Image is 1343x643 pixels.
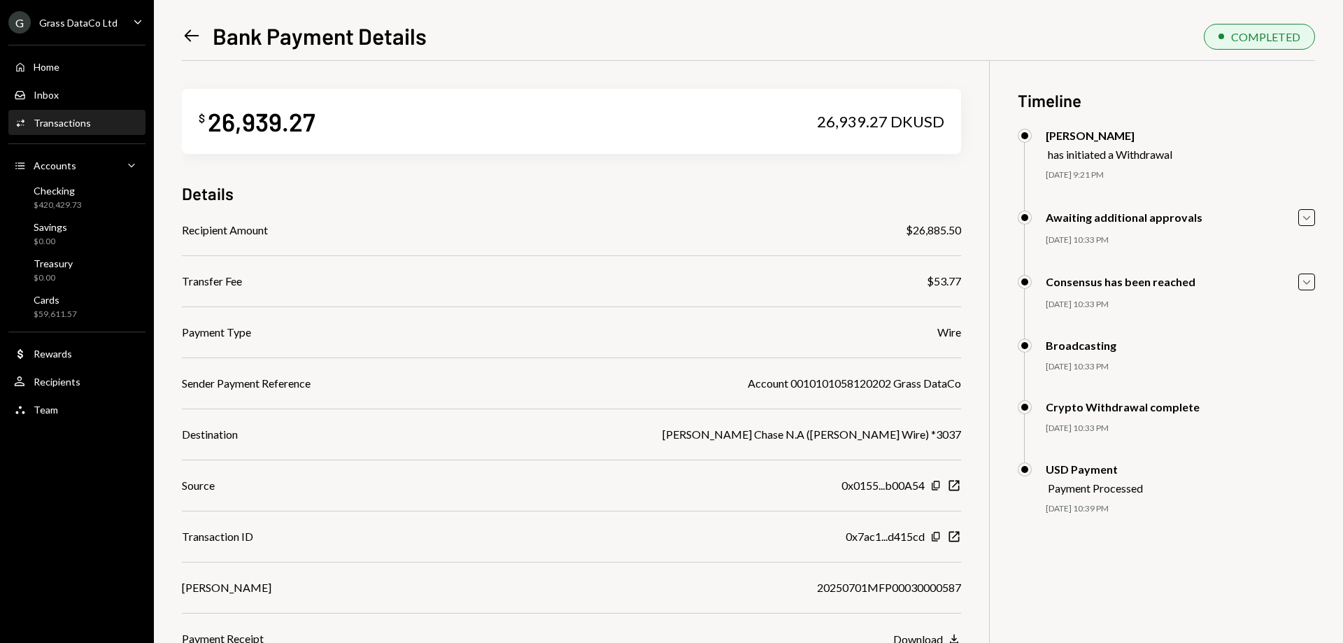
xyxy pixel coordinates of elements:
[8,82,145,107] a: Inbox
[34,348,72,360] div: Rewards
[34,117,91,129] div: Transactions
[817,112,944,132] div: 26,939.27 DKUSD
[182,528,253,545] div: Transaction ID
[8,54,145,79] a: Home
[213,22,427,50] h1: Bank Payment Details
[182,426,238,443] div: Destination
[817,579,961,596] div: 20250701MFP00030000587
[182,324,251,341] div: Payment Type
[34,61,59,73] div: Home
[34,404,58,416] div: Team
[1046,400,1200,414] div: Crypto Withdrawal complete
[8,341,145,366] a: Rewards
[8,110,145,135] a: Transactions
[34,199,82,211] div: $420,429.73
[8,290,145,323] a: Cards$59,611.57
[748,375,961,392] div: Account 0010101058120202 Grass DataCo
[906,222,961,239] div: $26,885.50
[1046,299,1315,311] div: [DATE] 10:33 PM
[1046,361,1315,373] div: [DATE] 10:33 PM
[1046,503,1315,515] div: [DATE] 10:39 PM
[8,153,145,178] a: Accounts
[8,217,145,250] a: Savings$0.00
[1048,148,1172,161] div: has initiated a Withdrawal
[182,273,242,290] div: Transfer Fee
[662,426,961,443] div: [PERSON_NAME] Chase N.A ([PERSON_NAME] Wire) *3037
[1046,129,1172,142] div: [PERSON_NAME]
[1046,339,1116,352] div: Broadcasting
[34,160,76,171] div: Accounts
[1046,275,1195,288] div: Consensus has been reached
[34,221,67,233] div: Savings
[182,477,215,494] div: Source
[182,375,311,392] div: Sender Payment Reference
[182,579,271,596] div: [PERSON_NAME]
[34,257,73,269] div: Treasury
[1046,462,1143,476] div: USD Payment
[8,397,145,422] a: Team
[927,273,961,290] div: $53.77
[1046,423,1315,434] div: [DATE] 10:33 PM
[8,181,145,214] a: Checking$420,429.73
[208,106,315,137] div: 26,939.27
[1046,169,1315,181] div: [DATE] 9:21 PM
[182,182,234,205] h3: Details
[199,111,205,125] div: $
[1048,481,1143,495] div: Payment Processed
[8,253,145,287] a: Treasury$0.00
[34,185,82,197] div: Checking
[1046,211,1202,224] div: Awaiting additional approvals
[846,528,925,545] div: 0x7ac1...d415cd
[182,222,268,239] div: Recipient Amount
[34,309,77,320] div: $59,611.57
[8,11,31,34] div: G
[1046,234,1315,246] div: [DATE] 10:33 PM
[841,477,925,494] div: 0x0155...b00A54
[1018,89,1315,112] h3: Timeline
[1231,30,1300,43] div: COMPLETED
[34,272,73,284] div: $0.00
[39,17,118,29] div: Grass DataCo Ltd
[34,236,67,248] div: $0.00
[8,369,145,394] a: Recipients
[937,324,961,341] div: Wire
[34,89,59,101] div: Inbox
[34,376,80,388] div: Recipients
[34,294,77,306] div: Cards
